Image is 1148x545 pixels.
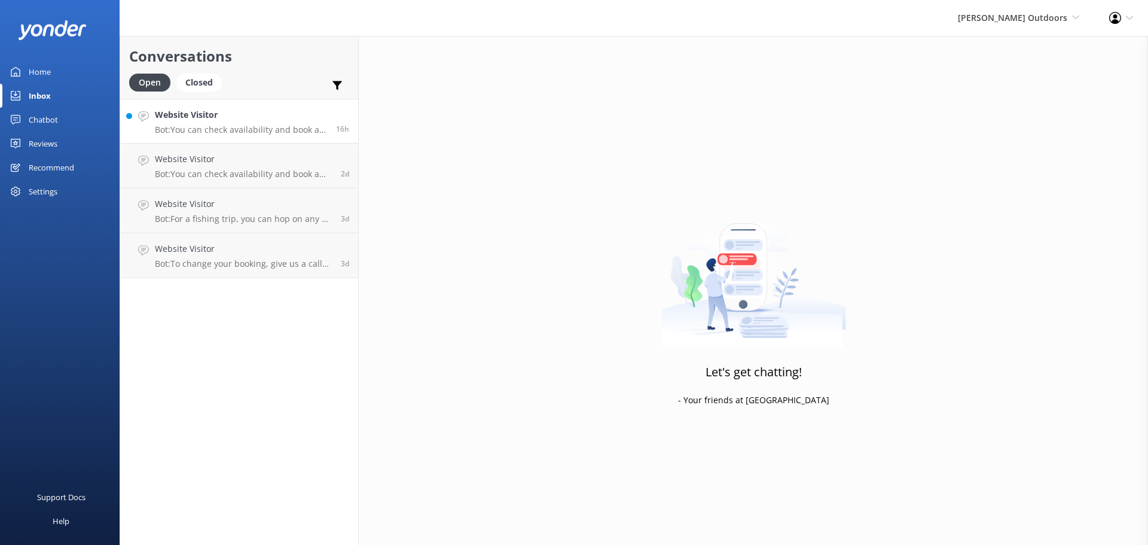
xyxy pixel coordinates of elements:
[155,124,327,135] p: Bot: You can check availability and book a cruise to the Māori Rock Carvings directly through our...
[129,45,349,68] h2: Conversations
[155,242,332,255] h4: Website Visitor
[341,258,349,269] span: Oct 06 2025 02:47am (UTC +13:00) Pacific/Auckland
[29,108,58,132] div: Chatbot
[18,20,87,40] img: yonder-white-logo.png
[155,108,327,121] h4: Website Visitor
[155,153,332,166] h4: Website Visitor
[176,75,228,89] a: Closed
[155,197,332,211] h4: Website Visitor
[678,394,829,407] p: - Your friends at [GEOGRAPHIC_DATA]
[120,144,358,188] a: Website VisitorBot:You can check availability and book a cruise to the Māori Rock Carvings direct...
[29,84,51,108] div: Inbox
[29,60,51,84] div: Home
[336,124,349,134] span: Oct 08 2025 08:35pm (UTC +13:00) Pacific/Auckland
[155,214,332,224] p: Bot: For a fishing trip, you can hop on any of our boat charters like [GEOGRAPHIC_DATA], Cruise C...
[129,75,176,89] a: Open
[120,188,358,233] a: Website VisitorBot:For a fishing trip, you can hop on any of our boat charters like [GEOGRAPHIC_D...
[341,169,349,179] span: Oct 07 2025 10:17am (UTC +13:00) Pacific/Auckland
[155,258,332,269] p: Bot: To change your booking, give us a call at [PHONE_NUMBER] and follow up with an email to [EMA...
[341,214,349,224] span: Oct 06 2025 02:54am (UTC +13:00) Pacific/Auckland
[29,156,74,179] div: Recommend
[120,99,358,144] a: Website VisitorBot:You can check availability and book a cruise to the Māori Rock Carvings direct...
[958,12,1067,23] span: [PERSON_NAME] Outdoors
[661,198,846,348] img: artwork of a man stealing a conversation from at giant smartphone
[37,485,86,509] div: Support Docs
[129,74,170,92] div: Open
[155,169,332,179] p: Bot: You can check availability and book a cruise to the Māori Rock Carvings directly through our...
[53,509,69,533] div: Help
[29,132,57,156] div: Reviews
[176,74,222,92] div: Closed
[120,233,358,278] a: Website VisitorBot:To change your booking, give us a call at [PHONE_NUMBER] and follow up with an...
[706,363,802,382] h3: Let's get chatting!
[29,179,57,203] div: Settings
